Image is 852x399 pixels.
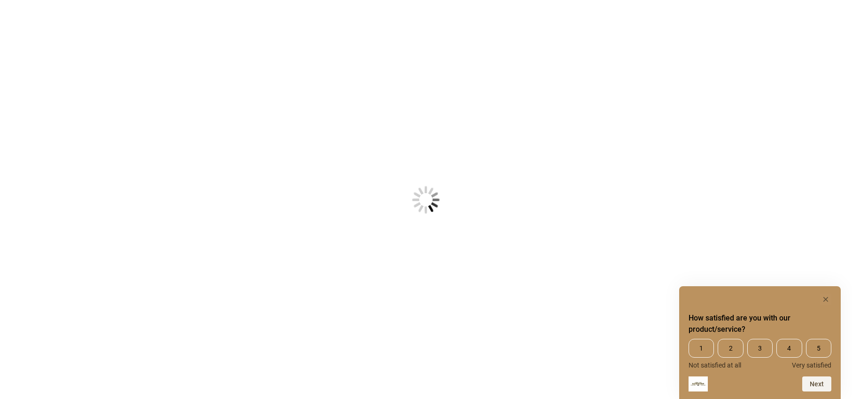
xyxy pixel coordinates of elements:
[718,339,743,358] span: 2
[689,339,831,369] div: How satisfied are you with our product/service? Select an option from 1 to 5, with 1 being Not sa...
[776,339,802,358] span: 4
[689,361,741,369] span: Not satisfied at all
[806,339,831,358] span: 5
[366,140,486,260] img: Loading
[689,339,714,358] span: 1
[689,313,831,335] h2: How satisfied are you with our product/service? Select an option from 1 to 5, with 1 being Not sa...
[802,376,831,391] button: Next question
[792,361,831,369] span: Very satisfied
[820,294,831,305] button: Hide survey
[689,294,831,391] div: How satisfied are you with our product/service? Select an option from 1 to 5, with 1 being Not sa...
[747,339,773,358] span: 3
